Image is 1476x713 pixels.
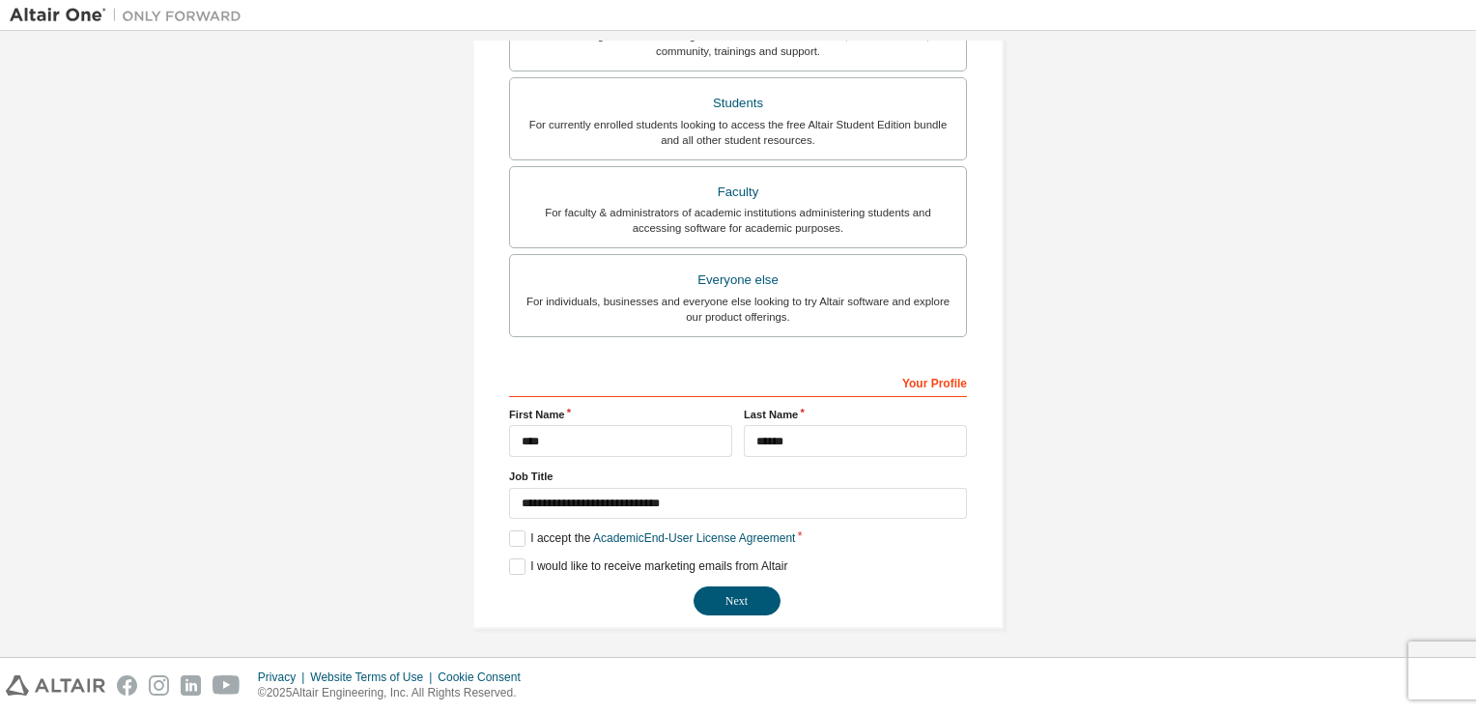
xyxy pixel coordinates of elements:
[310,670,438,685] div: Website Terms of Use
[522,90,954,117] div: Students
[522,294,954,325] div: For individuals, businesses and everyone else looking to try Altair software and explore our prod...
[509,558,787,575] label: I would like to receive marketing emails from Altair
[149,675,169,696] img: instagram.svg
[509,469,967,484] label: Job Title
[258,685,532,701] p: © 2025 Altair Engineering, Inc. All Rights Reserved.
[694,586,781,615] button: Next
[6,675,105,696] img: altair_logo.svg
[509,407,732,422] label: First Name
[522,205,954,236] div: For faculty & administrators of academic institutions administering students and accessing softwa...
[522,179,954,206] div: Faculty
[181,675,201,696] img: linkedin.svg
[213,675,241,696] img: youtube.svg
[438,670,531,685] div: Cookie Consent
[509,366,967,397] div: Your Profile
[593,531,795,545] a: Academic End-User License Agreement
[258,670,310,685] div: Privacy
[744,407,967,422] label: Last Name
[117,675,137,696] img: facebook.svg
[522,28,954,59] div: For existing customers looking to access software downloads, HPC resources, community, trainings ...
[509,530,795,547] label: I accept the
[522,267,954,294] div: Everyone else
[522,117,954,148] div: For currently enrolled students looking to access the free Altair Student Edition bundle and all ...
[10,6,251,25] img: Altair One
